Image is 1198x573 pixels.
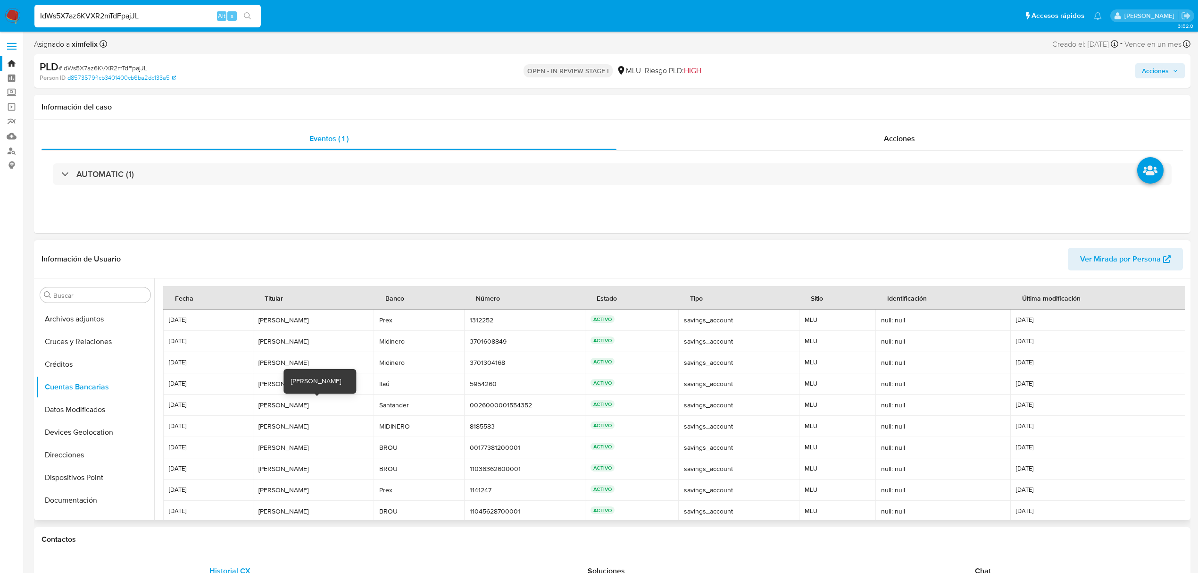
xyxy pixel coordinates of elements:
button: Archivos adjuntos [36,308,154,330]
b: ximfelix [70,39,98,50]
a: d8573579f1cb3401400cb6ba2dc133a5 [67,74,176,82]
button: Cuentas Bancarias [36,376,154,398]
span: Eventos ( 1 ) [309,133,349,144]
div: AUTOMATIC (1) [53,163,1172,185]
span: s [231,11,233,20]
button: Cruces y Relaciones [36,330,154,353]
span: HIGH [684,65,701,76]
button: Devices Geolocation [36,421,154,444]
span: Accesos rápidos [1032,11,1084,21]
div: Creado el: [DATE] [1052,38,1118,51]
input: Buscar [53,291,147,300]
span: Riesgo PLD: [645,66,701,76]
h3: AUTOMATIC (1) [76,169,134,179]
div: [PERSON_NAME] [291,377,341,386]
span: Acciones [884,133,915,144]
button: Buscar [44,291,51,299]
span: Alt [218,11,225,20]
span: Asignado a [34,39,98,50]
p: OPEN - IN REVIEW STAGE I [524,64,613,77]
span: # IdWs5X7az6KVXR2mTdFpajJL [58,63,147,73]
span: Acciones [1142,63,1169,78]
button: Datos Modificados [36,398,154,421]
button: Documentación [36,489,154,512]
input: Buscar usuario o caso... [34,10,261,22]
span: Ver Mirada por Persona [1080,248,1161,270]
button: search-icon [238,9,257,23]
b: Person ID [40,74,66,82]
p: ximena.felix@mercadolibre.com [1124,11,1178,20]
button: Créditos [36,353,154,376]
button: Direcciones [36,444,154,466]
h1: Información de Usuario [42,254,121,264]
h1: Información del caso [42,102,1183,112]
button: Ver Mirada por Persona [1068,248,1183,270]
a: Salir [1181,11,1191,21]
button: Acciones [1135,63,1185,78]
a: Notificaciones [1094,12,1102,20]
b: PLD [40,59,58,74]
div: MLU [616,66,641,76]
button: Dispositivos Point [36,466,154,489]
button: Fecha Compliant [36,512,154,534]
span: Vence en un mes [1124,39,1181,50]
h1: Contactos [42,535,1183,544]
span: - [1120,38,1123,51]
